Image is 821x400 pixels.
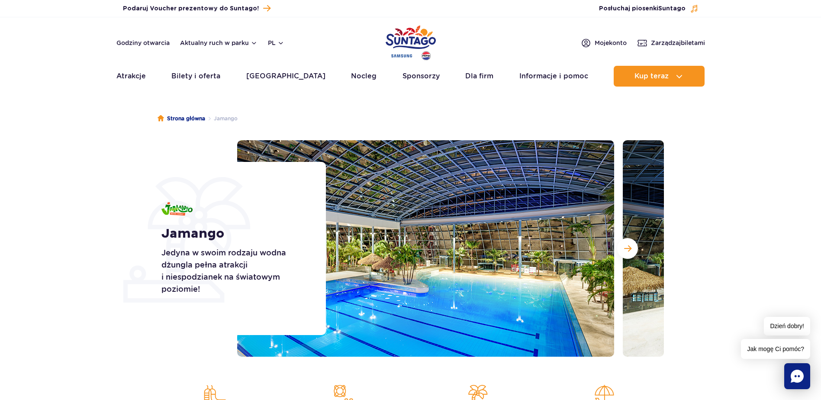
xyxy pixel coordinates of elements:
[386,22,436,61] a: Park of Poland
[634,72,669,80] span: Kup teraz
[116,66,146,87] a: Atrakcje
[784,363,810,389] div: Chat
[351,66,377,87] a: Nocleg
[637,38,705,48] a: Zarządzajbiletami
[158,114,205,123] a: Strona główna
[171,66,220,87] a: Bilety i oferta
[161,247,306,295] p: Jedyna w swoim rodzaju wodna dżungla pełna atrakcji i niespodzianek na światowym poziomie!
[741,339,810,359] span: Jak mogę Ci pomóc?
[614,66,705,87] button: Kup teraz
[123,4,259,13] span: Podaruj Voucher prezentowy do Suntago!
[519,66,588,87] a: Informacje i pomoc
[764,317,810,335] span: Dzień dobry!
[599,4,686,13] span: Posłuchaj piosenki
[268,39,284,47] button: pl
[123,3,270,14] a: Podaruj Voucher prezentowy do Suntago!
[595,39,627,47] span: Moje konto
[658,6,686,12] span: Suntago
[246,66,325,87] a: [GEOGRAPHIC_DATA]
[205,114,238,123] li: Jamango
[651,39,705,47] span: Zarządzaj biletami
[617,238,638,259] button: Następny slajd
[116,39,170,47] a: Godziny otwarcia
[161,202,193,216] img: Jamango
[465,66,493,87] a: Dla firm
[402,66,440,87] a: Sponsorzy
[161,226,306,242] h1: Jamango
[581,38,627,48] a: Mojekonto
[599,4,699,13] button: Posłuchaj piosenkiSuntago
[180,39,258,46] button: Aktualny ruch w parku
